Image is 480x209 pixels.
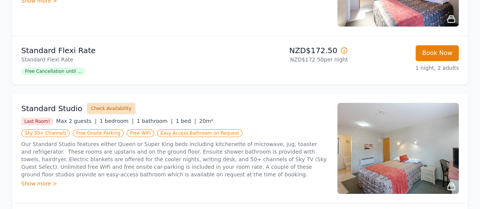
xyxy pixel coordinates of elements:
[21,129,70,137] span: Sky 50+ Channels
[243,56,348,63] p: NZD$172.50 per night
[21,103,82,114] h3: Standard Studio
[21,140,328,178] p: Our Standard Studio features either Queen or Super King beds including kitchenette of microwave, ...
[137,118,173,124] span: 1 bathroom |
[21,118,53,125] span: Last Room!
[21,56,237,63] p: Standard Flexi Rate
[21,45,237,56] p: Standard Flexi Rate
[354,64,459,72] p: 1 night, 2 adults
[176,118,196,124] span: 1 bed |
[157,129,242,137] span: Easy Access Bathroom on Request
[199,118,213,124] span: 20m²
[56,118,97,124] span: Max 2 guests |
[100,118,134,124] span: 1 bedroom |
[243,45,348,56] p: NZD$172.50
[21,68,85,75] span: Free Cancellation until ...
[415,45,459,61] button: Book Now
[73,129,124,137] span: Free Onsite Parking
[21,180,328,187] div: Show more >
[87,103,135,114] button: Check Availability
[127,129,154,137] span: Free WiFi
